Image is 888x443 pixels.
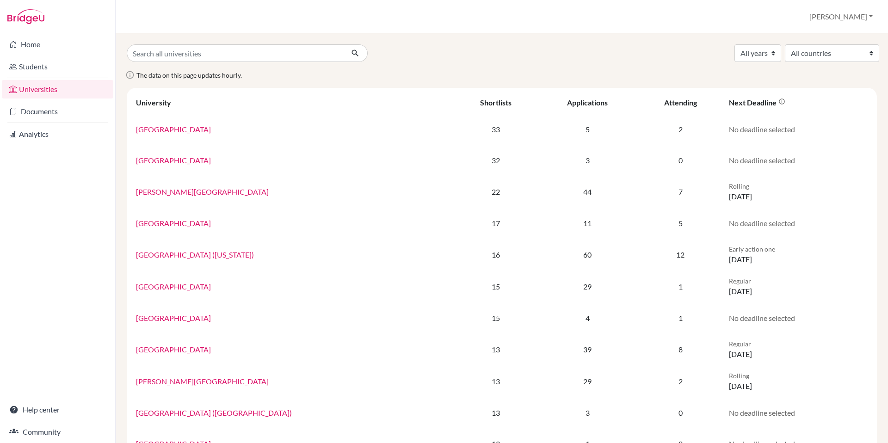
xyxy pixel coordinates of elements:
a: [PERSON_NAME][GEOGRAPHIC_DATA] [136,187,269,196]
td: 22 [455,176,537,208]
td: 29 [537,271,638,302]
td: 13 [455,333,537,365]
td: 5 [537,114,638,145]
a: Students [2,57,113,76]
p: Rolling [729,371,868,381]
a: [GEOGRAPHIC_DATA] [136,314,211,322]
td: 2 [638,114,723,145]
a: [PERSON_NAME][GEOGRAPHIC_DATA] [136,377,269,386]
a: Help center [2,400,113,419]
td: 4 [537,302,638,333]
td: 2 [638,365,723,397]
td: 0 [638,145,723,176]
td: 15 [455,302,537,333]
div: Next deadline [729,98,785,107]
span: No deadline selected [729,408,795,417]
a: [GEOGRAPHIC_DATA] [136,282,211,291]
td: 29 [537,365,638,397]
a: Home [2,35,113,54]
a: [GEOGRAPHIC_DATA] ([GEOGRAPHIC_DATA]) [136,408,292,417]
td: [DATE] [723,365,873,397]
td: [DATE] [723,239,873,271]
td: 16 [455,239,537,271]
p: Rolling [729,181,868,191]
td: 15 [455,271,537,302]
a: [GEOGRAPHIC_DATA] [136,125,211,134]
a: [GEOGRAPHIC_DATA] [136,156,211,165]
td: 1 [638,302,723,333]
a: [GEOGRAPHIC_DATA] [136,219,211,228]
span: No deadline selected [729,125,795,134]
td: 13 [455,365,537,397]
div: Shortlists [480,98,512,107]
td: 0 [638,397,723,428]
td: 32 [455,145,537,176]
td: 33 [455,114,537,145]
td: 44 [537,176,638,208]
td: [DATE] [723,176,873,208]
td: 3 [537,145,638,176]
button: [PERSON_NAME] [805,8,877,25]
td: [DATE] [723,333,873,365]
a: [GEOGRAPHIC_DATA] [136,345,211,354]
td: 39 [537,333,638,365]
td: 1 [638,271,723,302]
a: Analytics [2,125,113,143]
p: Early action one [729,244,868,254]
td: 5 [638,208,723,239]
span: No deadline selected [729,156,795,165]
a: Universities [2,80,113,98]
p: Regular [729,276,868,286]
p: Regular [729,339,868,349]
td: [DATE] [723,271,873,302]
span: No deadline selected [729,314,795,322]
td: 3 [537,397,638,428]
td: 17 [455,208,537,239]
td: 8 [638,333,723,365]
td: 7 [638,176,723,208]
input: Search all universities [127,44,344,62]
td: 11 [537,208,638,239]
td: 12 [638,239,723,271]
div: Applications [567,98,608,107]
div: Attending [664,98,697,107]
span: No deadline selected [729,219,795,228]
th: University [130,92,455,114]
td: 60 [537,239,638,271]
a: Community [2,423,113,441]
td: 13 [455,397,537,428]
a: Documents [2,102,113,121]
span: The data on this page updates hourly. [136,71,242,79]
img: Bridge-U [7,9,44,24]
a: [GEOGRAPHIC_DATA] ([US_STATE]) [136,250,254,259]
